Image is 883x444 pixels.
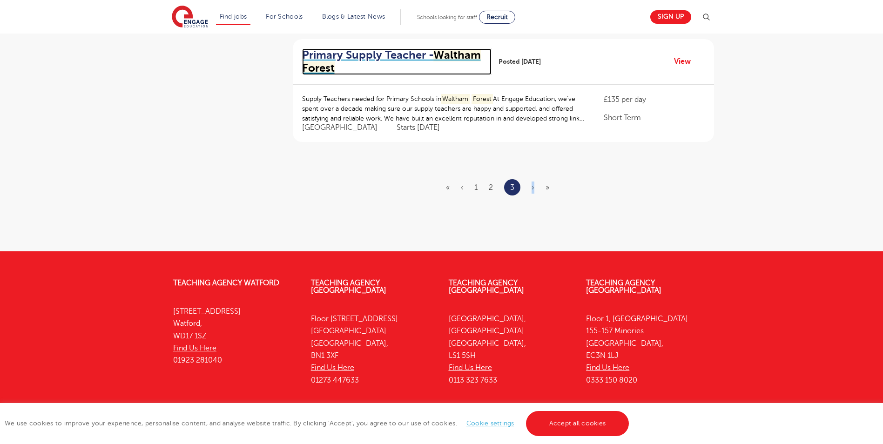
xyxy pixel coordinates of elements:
p: Floor [STREET_ADDRESS] [GEOGRAPHIC_DATA] [GEOGRAPHIC_DATA], BN1 3XF 01273 447633 [311,313,435,386]
a: Teaching Agency [GEOGRAPHIC_DATA] [586,279,661,295]
a: 2 [489,183,493,192]
a: Teaching Agency [GEOGRAPHIC_DATA] [449,279,524,295]
p: [GEOGRAPHIC_DATA], [GEOGRAPHIC_DATA] [GEOGRAPHIC_DATA], LS1 5SH 0113 323 7633 [449,313,573,386]
a: 1 [474,183,478,192]
a: Teaching Agency Watford [173,279,279,287]
a: Primary Supply Teacher -Waltham Forest [302,48,492,75]
p: Supply Teachers needed for Primary Schools in At Engage Education, we’ve spent over a decade maki... [302,94,586,123]
a: For Schools [266,13,303,20]
a: Teaching Agency [GEOGRAPHIC_DATA] [311,279,386,295]
mark: Waltham [441,94,470,104]
a: Find Us Here [173,344,216,352]
span: Schools looking for staff [417,14,477,20]
a: Cookie settings [466,420,514,427]
span: » [546,183,549,192]
a: 3 [510,182,514,194]
a: Find Us Here [449,363,492,372]
a: Blogs & Latest News [322,13,385,20]
img: Engage Education [172,6,208,29]
p: Short Term [604,112,704,123]
span: › [532,183,534,192]
a: Find Us Here [311,363,354,372]
p: Floor 1, [GEOGRAPHIC_DATA] 155-157 Minories [GEOGRAPHIC_DATA], EC3N 1LJ 0333 150 8020 [586,313,710,386]
p: [STREET_ADDRESS] Watford, WD17 1SZ 01923 281040 [173,305,297,366]
a: Previous [461,183,463,192]
h2: Primary Supply Teacher - [302,48,484,75]
mark: Forest [472,94,493,104]
a: First [446,183,450,192]
p: £135 per day [604,94,704,105]
a: Sign up [650,10,691,24]
a: Recruit [479,11,515,24]
span: We use cookies to improve your experience, personalise content, and analyse website traffic. By c... [5,420,631,427]
a: Find Us Here [586,363,629,372]
a: View [674,55,698,67]
p: Starts [DATE] [397,123,440,133]
a: Accept all cookies [526,411,629,436]
span: [GEOGRAPHIC_DATA] [302,123,387,133]
span: Posted [DATE] [499,57,541,67]
mark: Forest [302,61,335,74]
a: Find jobs [220,13,247,20]
mark: Waltham [433,48,481,61]
span: Recruit [486,13,508,20]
